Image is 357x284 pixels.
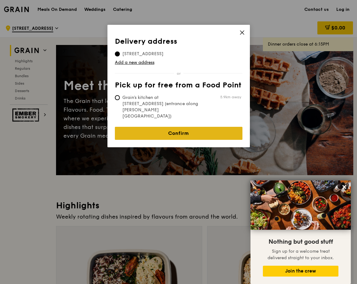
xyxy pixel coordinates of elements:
[250,180,351,230] img: DSC07876-Edit02-Large.jpeg
[115,95,207,119] span: Grain's kitchen at [STREET_ADDRESS] (entrance along [PERSON_NAME][GEOGRAPHIC_DATA])
[115,95,120,100] input: Grain's kitchen at [STREET_ADDRESS] (entrance along [PERSON_NAME][GEOGRAPHIC_DATA])5.9km away
[115,127,242,140] a: Confirm
[268,238,333,246] span: Nothing but good stuff
[263,266,338,277] button: Join the crew
[339,182,349,192] button: Close
[115,81,242,92] th: Pick up for free from a Food Point
[115,37,242,48] th: Delivery address
[268,249,334,260] span: Sign up for a welcome treat delivered straight to your inbox.
[115,51,120,56] input: [STREET_ADDRESS]
[220,95,241,100] span: 5.9km away
[115,60,242,66] a: Add a new address
[115,51,171,57] span: [STREET_ADDRESS]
